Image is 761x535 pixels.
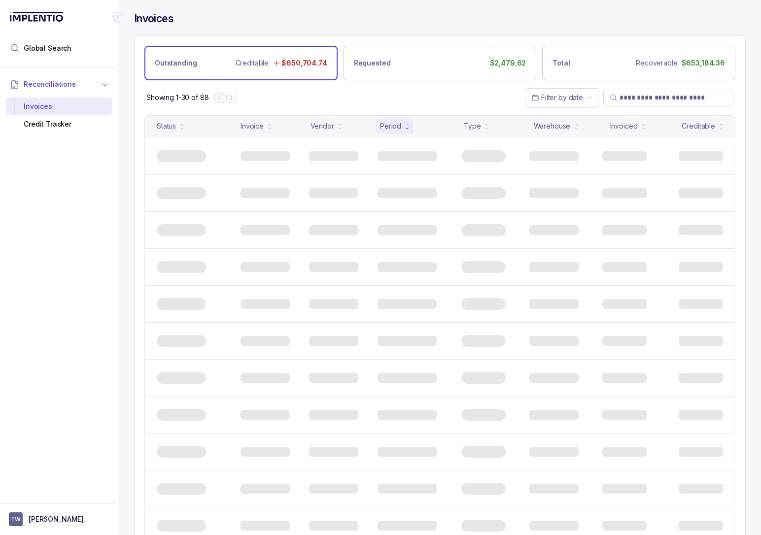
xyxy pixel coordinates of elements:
button: Reconciliations [6,73,112,95]
div: Warehouse [534,121,571,131]
h4: Invoices [134,12,173,26]
p: Showing 1-30 of 88 [146,93,208,102]
div: Creditable [682,121,715,131]
span: Global Search [24,43,71,53]
p: $653,184.36 [682,58,725,68]
div: Period [380,121,401,131]
div: Invoiced [610,121,638,131]
p: $2,479.62 [490,58,526,68]
p: Requested [354,58,391,68]
button: Next Page [226,93,236,102]
span: Reconciliations [24,79,76,89]
p: [PERSON_NAME] [29,514,84,524]
div: Credit Tracker [14,115,104,133]
div: Remaining page entries [146,93,208,102]
span: User initials [9,512,23,526]
div: Invoices [14,98,104,115]
p: Recoverable [636,58,677,68]
span: Filter by date [541,93,583,101]
button: Date Range Picker [525,88,599,107]
p: Total [553,58,570,68]
div: Collapse Icon [112,11,124,23]
button: User initials[PERSON_NAME] [9,512,109,526]
p: $650,704.74 [281,58,327,68]
div: Reconciliations [6,96,112,135]
div: Invoice [241,121,264,131]
div: Vendor [311,121,334,131]
p: Creditable [236,58,269,68]
div: Type [464,121,481,131]
search: Date Range Picker [531,93,583,102]
p: Outstanding [155,58,197,68]
div: Status [157,121,176,131]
